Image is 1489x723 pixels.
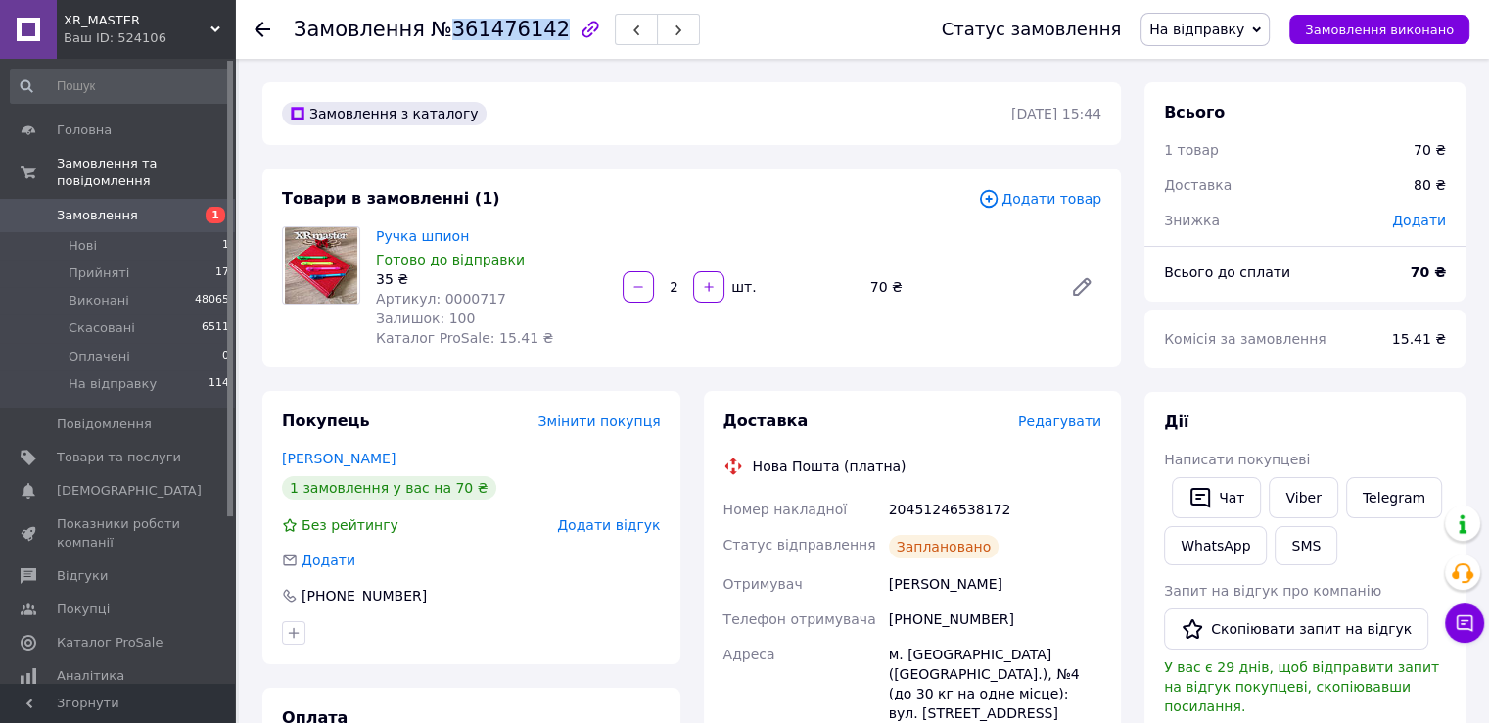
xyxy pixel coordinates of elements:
[69,375,157,393] span: На відправку
[1164,213,1220,228] span: Знижка
[222,237,229,255] span: 1
[57,207,138,224] span: Замовлення
[885,602,1105,637] div: [PHONE_NUMBER]
[1269,477,1337,518] a: Viber
[282,102,487,125] div: Замовлення з каталогу
[376,269,607,289] div: 35 ₴
[282,411,370,430] span: Покупець
[1164,177,1232,193] span: Доставка
[1289,15,1469,44] button: Замовлення виконано
[69,237,97,255] span: Нові
[1164,331,1326,347] span: Комісія за замовлення
[376,228,469,244] a: Ручка шпион
[215,265,229,282] span: 17
[1411,265,1446,280] b: 70 ₴
[255,20,270,39] div: Повернутися назад
[1018,413,1101,429] span: Редагувати
[57,601,110,618] span: Покупці
[1011,106,1101,121] time: [DATE] 15:44
[1172,477,1261,518] button: Чат
[723,611,876,627] span: Телефон отримувача
[57,667,124,685] span: Аналітика
[302,517,398,533] span: Без рейтингу
[723,647,775,662] span: Адреса
[1164,142,1219,158] span: 1 товар
[282,189,500,208] span: Товари в замовленні (1)
[1164,452,1310,467] span: Написати покупцеві
[1346,477,1442,518] a: Telegram
[1402,164,1458,207] div: 80 ₴
[1149,22,1244,37] span: На відправку
[57,567,108,585] span: Відгуки
[64,12,210,29] span: XR_MASTER
[376,252,525,267] span: Готово до відправки
[1164,265,1290,280] span: Всього до сплати
[222,348,229,365] span: 0
[10,69,231,104] input: Пошук
[302,553,355,568] span: Додати
[1164,608,1428,650] button: Скопіювати запит на відгук
[57,634,163,651] span: Каталог ProSale
[978,188,1101,210] span: Додати товар
[723,411,809,430] span: Доставка
[1392,331,1446,347] span: 15.41 ₴
[57,121,112,139] span: Головна
[862,273,1054,301] div: 70 ₴
[723,502,848,517] span: Номер накладної
[431,18,570,41] span: №361476142
[69,292,129,310] span: Виконані
[376,291,506,307] span: Артикул: 0000717
[889,535,1000,558] div: Заплановано
[202,319,229,337] span: 6511
[1062,267,1101,307] a: Редагувати
[294,18,425,41] span: Замовлення
[748,457,911,476] div: Нова Пошта (платна)
[1305,23,1454,37] span: Замовлення виконано
[723,576,803,592] span: Отримувач
[1164,583,1381,599] span: Запит на відгук про компанію
[1164,659,1439,714] span: У вас є 29 днів, щоб відправити запит на відгук покупцеві, скопіювавши посилання.
[1414,140,1446,160] div: 70 ₴
[300,586,429,605] div: [PHONE_NUMBER]
[885,492,1105,527] div: 20451246538172
[57,515,181,551] span: Показники роботи компанії
[64,29,235,47] div: Ваш ID: 524106
[282,451,396,466] a: [PERSON_NAME]
[69,265,129,282] span: Прийняті
[57,155,235,190] span: Замовлення та повідомлення
[1164,103,1225,121] span: Всього
[723,537,876,553] span: Статус відправлення
[1275,526,1337,565] button: SMS
[726,277,758,297] div: шт.
[942,20,1122,39] div: Статус замовлення
[376,311,475,326] span: Залишок: 100
[285,227,356,304] img: Ручка шпион
[1392,213,1446,228] span: Додати
[57,415,152,433] span: Повідомлення
[376,330,553,346] span: Каталог ProSale: 15.41 ₴
[57,482,202,500] span: [DEMOGRAPHIC_DATA]
[1445,603,1484,643] button: Чат з покупцем
[538,413,661,429] span: Змінити покупця
[1164,412,1188,431] span: Дії
[69,319,135,337] span: Скасовані
[209,375,229,393] span: 114
[282,476,496,500] div: 1 замовлення у вас на 70 ₴
[69,348,130,365] span: Оплачені
[206,207,225,223] span: 1
[57,449,181,466] span: Товари та послуги
[557,517,660,533] span: Додати відгук
[885,566,1105,602] div: [PERSON_NAME]
[1164,526,1267,565] a: WhatsApp
[195,292,229,310] span: 48065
